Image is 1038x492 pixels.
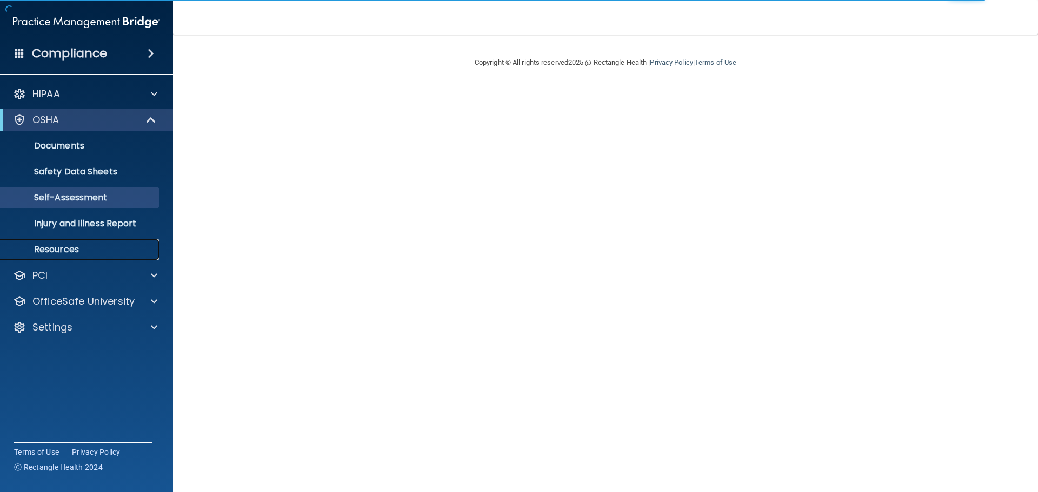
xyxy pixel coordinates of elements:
[14,447,59,457] a: Terms of Use
[32,269,48,282] p: PCI
[13,87,157,100] a: HIPAA
[13,113,157,126] a: OSHA
[7,166,155,177] p: Safety Data Sheets
[32,321,72,334] p: Settings
[7,218,155,229] p: Injury and Illness Report
[32,87,60,100] p: HIPAA
[695,58,736,66] a: Terms of Use
[72,447,121,457] a: Privacy Policy
[408,45,803,80] div: Copyright © All rights reserved 2025 @ Rectangle Health | |
[14,462,103,473] span: Ⓒ Rectangle Health 2024
[7,192,155,203] p: Self-Assessment
[7,244,155,255] p: Resources
[32,113,59,126] p: OSHA
[32,295,135,308] p: OfficeSafe University
[32,46,107,61] h4: Compliance
[13,11,160,33] img: PMB logo
[13,321,157,334] a: Settings
[13,269,157,282] a: PCI
[13,295,157,308] a: OfficeSafe University
[7,140,155,151] p: Documents
[650,58,693,66] a: Privacy Policy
